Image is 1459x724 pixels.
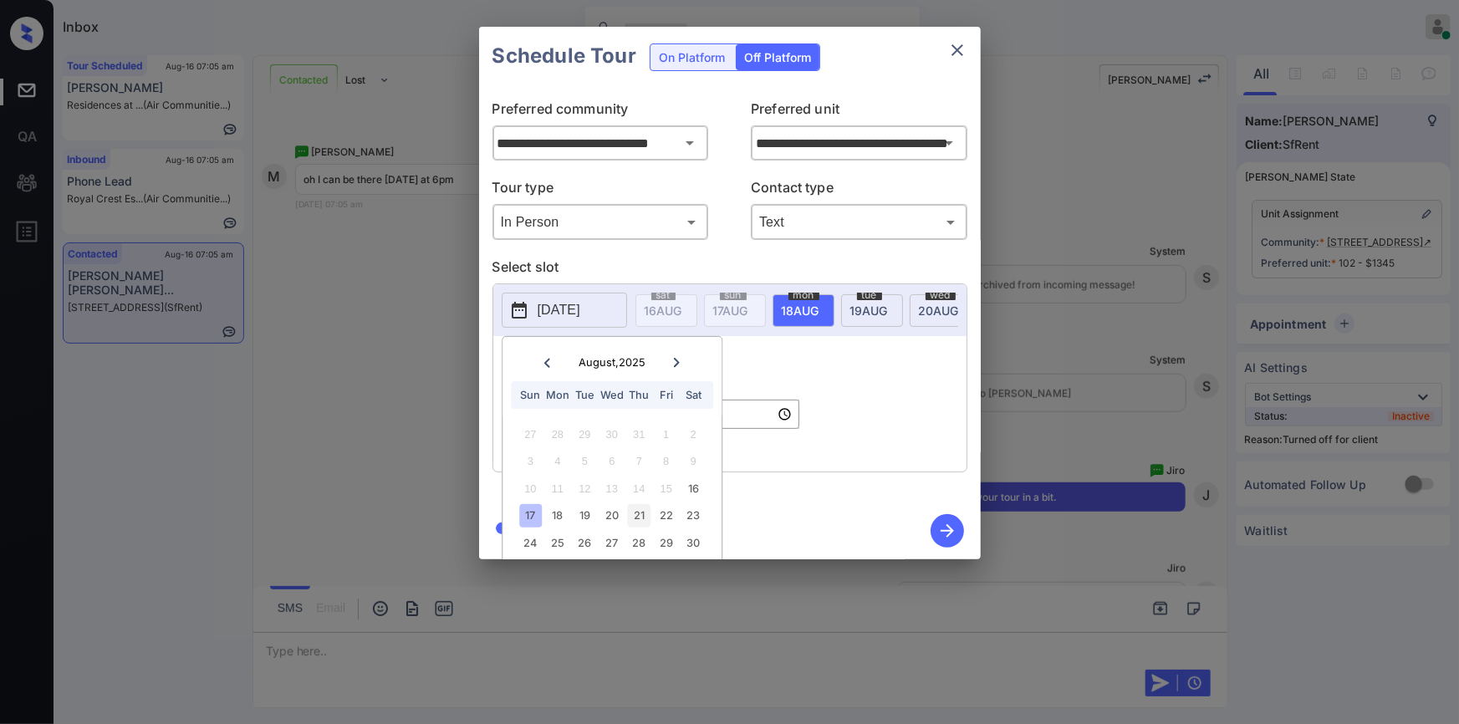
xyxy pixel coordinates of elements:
div: Tue [574,384,596,406]
button: close [941,33,974,67]
div: Not available Tuesday, August 5th, 2025 [574,450,596,472]
p: Tour type [492,177,709,204]
div: Not available Tuesday, August 12th, 2025 [574,477,596,500]
span: wed [926,290,956,300]
div: August , 2025 [579,356,645,369]
div: off-platform-time-select [674,365,799,463]
p: Select slot [492,257,967,283]
span: 20 AUG [919,303,959,318]
div: Not available Tuesday, July 29th, 2025 [574,423,596,446]
div: Not available Friday, August 1st, 2025 [655,423,677,446]
div: Wed [600,384,623,406]
div: Not available Monday, July 28th, 2025 [546,423,569,446]
p: Contact type [751,177,967,204]
p: Preferred unit [751,99,967,125]
button: [DATE] [502,293,627,328]
div: Not available Monday, August 11th, 2025 [546,477,569,500]
div: Not available Friday, August 8th, 2025 [655,450,677,472]
div: Not available Sunday, August 10th, 2025 [519,477,542,500]
div: Off Platform [736,44,819,70]
div: Sat [682,384,705,406]
div: In Person [497,208,705,236]
button: Open [937,131,961,155]
div: Choose Saturday, August 16th, 2025 [682,477,705,500]
div: Fri [655,384,677,406]
span: 19 AUG [850,303,888,318]
div: Not available Wednesday, August 13th, 2025 [600,477,623,500]
button: Open [678,131,701,155]
div: Not available Saturday, August 9th, 2025 [682,450,705,472]
span: 18 AUG [782,303,819,318]
div: Not available Thursday, August 14th, 2025 [628,477,650,500]
span: mon [788,290,819,300]
div: date-select [773,294,834,327]
div: Not available Thursday, July 31st, 2025 [628,423,650,446]
div: Not available Thursday, August 7th, 2025 [628,450,650,472]
div: Not available Saturday, August 2nd, 2025 [682,423,705,446]
div: date-select [910,294,972,327]
div: Not available Friday, August 15th, 2025 [655,477,677,500]
div: month 2025-08 [508,421,716,584]
div: Not available Wednesday, July 30th, 2025 [600,423,623,446]
div: Text [755,208,963,236]
div: Not available Monday, August 4th, 2025 [546,450,569,472]
div: Thu [628,384,650,406]
div: date-select [841,294,903,327]
div: Not available Sunday, July 27th, 2025 [519,423,542,446]
p: Preferred community [492,99,709,125]
div: Not available Wednesday, August 6th, 2025 [600,450,623,472]
div: On Platform [650,44,733,70]
div: Mon [546,384,569,406]
div: Sun [519,384,542,406]
span: tue [857,290,882,300]
p: *Available time slots [517,336,967,365]
h2: Schedule Tour [479,27,650,85]
div: Not available Sunday, August 3rd, 2025 [519,450,542,472]
p: [DATE] [538,300,580,320]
